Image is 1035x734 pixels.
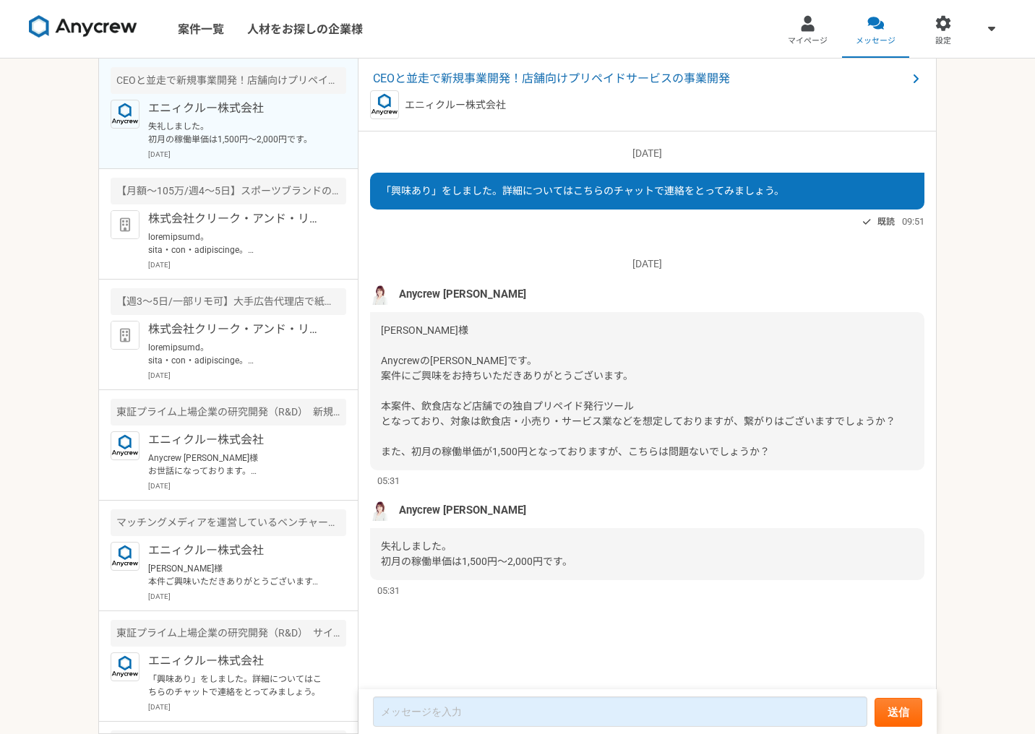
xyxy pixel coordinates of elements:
p: [DATE] [148,149,346,160]
p: 失礼しました。 初月の稼働単価は1,500円～2,000円です。 [148,120,327,146]
div: マッチングメディアを運営しているベンチャー企業でのビジネスプランナー業務 [111,509,346,536]
p: [PERSON_NAME]様 本件ご興味いただきありがとうございます。 こちらの案件への応募を確認しました。 以前いただきました経歴書等で社内、企業様含め検討させていただきます。 進捗については... [148,562,327,588]
img: default_org_logo-42cde973f59100197ec2c8e796e4974ac8490bb5b08a0eb061ff975e4574aa76.png [111,321,139,350]
p: Anycrew [PERSON_NAME]様 お世話になっております。 応募させていただきました[PERSON_NAME]でございます。 ご連絡ありがとうございます。 ご状況等、かしこまりました... [148,452,327,478]
img: logo_text_blue_01.png [111,100,139,129]
span: 設定 [935,35,951,47]
p: エニィクルー株式会社 [148,652,327,670]
img: logo_text_blue_01.png [111,431,139,460]
img: %E5%90%8D%E7%A7%B0%E6%9C%AA%E8%A8%AD%E5%AE%9A%E3%81%AE%E3%83%87%E3%82%B6%E3%82%A4%E3%83%B3__3_.png [370,283,392,305]
p: エニィクルー株式会社 [148,100,327,117]
span: CEOと並走で新規事業開発！店舗向けプリペイドサービスの事業開発 [373,70,907,87]
img: logo_text_blue_01.png [111,652,139,681]
span: 05:31 [377,584,400,597]
span: 09:51 [902,215,924,228]
p: エニィクルー株式会社 [405,98,506,113]
span: メッセージ [856,35,896,47]
span: 05:31 [377,474,400,488]
span: マイページ [788,35,828,47]
span: 「興味あり」をしました。詳細についてはこちらのチャットで連絡をとってみましょう。 [381,185,784,197]
p: エニィクルー株式会社 [148,431,327,449]
p: 株式会社クリーク・アンド・リバー社 [148,210,327,228]
p: [DATE] [370,256,924,272]
p: 「興味あり」をしました。詳細についてはこちらのチャットで連絡をとってみましょう。 [148,673,327,699]
img: %E5%90%8D%E7%A7%B0%E6%9C%AA%E8%A8%AD%E5%AE%9A%E3%81%AE%E3%83%87%E3%82%B6%E3%82%A4%E3%83%B3__3_.png [370,499,392,521]
div: 東証プライム上場企業の研究開発（R&D） サイエンスメンバー [111,620,346,647]
p: [DATE] [148,591,346,602]
p: [DATE] [370,146,924,161]
div: 東証プライム上場企業の研究開発（R&D） 新規事業開発 [111,399,346,426]
button: 送信 [875,698,922,727]
span: Anycrew [PERSON_NAME] [399,286,526,302]
span: 既読 [877,213,895,230]
img: 8DqYSo04kwAAAAASUVORK5CYII= [29,15,137,38]
p: [DATE] [148,259,346,270]
div: 【週3～5日/一部リモ可】大手広告代理店で紙販促物のクリエイティブディレクション [111,288,346,315]
img: logo_text_blue_01.png [111,542,139,571]
p: loremipsumd。 sita・con・adipiscinge。 seddoeiusmodtemporincididu。 utlaboreetdolorem。 aliquaen、admini... [148,230,327,256]
p: [DATE] [148,480,346,491]
span: [PERSON_NAME]様 Anycrewの[PERSON_NAME]です。 案件にご興味をお持ちいただきありがとうございます。 本案件、飲食店など店舗での独自プリペイド発行ツール となってお... [381,324,896,457]
img: logo_text_blue_01.png [370,90,399,119]
p: 株式会社クリーク・アンド・リバー社 [148,321,327,338]
img: default_org_logo-42cde973f59100197ec2c8e796e4974ac8490bb5b08a0eb061ff975e4574aa76.png [111,210,139,239]
p: [DATE] [148,370,346,381]
span: Anycrew [PERSON_NAME] [399,502,526,518]
span: 失礼しました。 初月の稼働単価は1,500円～2,000円です。 [381,540,572,567]
p: エニィクルー株式会社 [148,542,327,559]
div: CEOと並走で新規事業開発！店舗向けプリペイドサービスの事業開発 [111,67,346,94]
p: loremipsumd。 sita・con・adipiscinge。 seddoeiusmodtemporincididu。 utlaboreetdolorem。 aliquaen、admini... [148,341,327,367]
p: [DATE] [148,701,346,712]
div: 【月額～105万/週4～5日】スポーツブランドのECマーケティングマネージャー！ [111,178,346,204]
